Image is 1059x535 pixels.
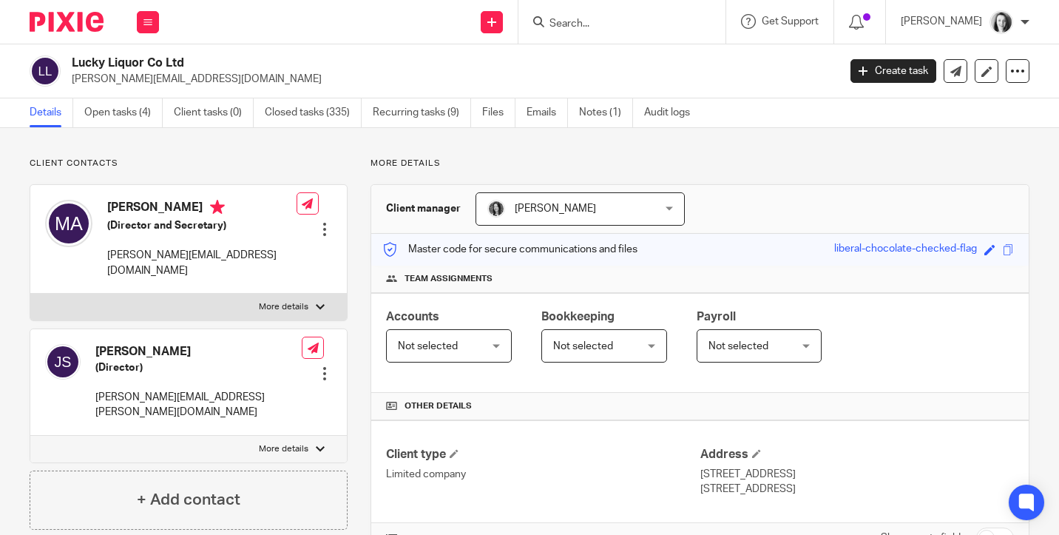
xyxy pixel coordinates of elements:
[482,98,515,127] a: Files
[30,158,348,169] p: Client contacts
[265,98,362,127] a: Closed tasks (335)
[989,10,1013,34] img: T1JH8BBNX-UMG48CW64-d2649b4fbe26-512.png
[386,311,439,323] span: Accounts
[95,344,302,360] h4: [PERSON_NAME]
[487,200,505,218] img: brodie%203%20small.jpg
[527,98,568,127] a: Emails
[174,98,254,127] a: Client tasks (0)
[45,200,92,247] img: svg%3E
[901,14,982,29] p: [PERSON_NAME]
[515,203,596,214] span: [PERSON_NAME]
[373,98,471,127] a: Recurring tasks (9)
[553,341,613,351] span: Not selected
[541,311,615,323] span: Bookkeeping
[30,55,61,87] img: svg%3E
[84,98,163,127] a: Open tasks (4)
[398,341,458,351] span: Not selected
[405,400,472,412] span: Other details
[386,201,461,216] h3: Client manager
[700,447,1014,462] h4: Address
[137,488,240,511] h4: + Add contact
[548,18,681,31] input: Search
[708,341,768,351] span: Not selected
[107,248,297,278] p: [PERSON_NAME][EMAIL_ADDRESS][DOMAIN_NAME]
[72,55,677,71] h2: Lucky Liquor Co Ltd
[259,443,308,455] p: More details
[107,200,297,218] h4: [PERSON_NAME]
[72,72,828,87] p: [PERSON_NAME][EMAIL_ADDRESS][DOMAIN_NAME]
[45,344,81,380] img: svg%3E
[644,98,701,127] a: Audit logs
[405,273,493,285] span: Team assignments
[850,59,936,83] a: Create task
[386,447,700,462] h4: Client type
[579,98,633,127] a: Notes (1)
[95,390,302,420] p: [PERSON_NAME][EMAIL_ADDRESS][PERSON_NAME][DOMAIN_NAME]
[382,242,637,257] p: Master code for secure communications and files
[30,98,73,127] a: Details
[30,12,104,32] img: Pixie
[834,241,977,258] div: liberal-chocolate-checked-flag
[762,16,819,27] span: Get Support
[700,467,1014,482] p: [STREET_ADDRESS]
[371,158,1029,169] p: More details
[386,467,700,482] p: Limited company
[697,311,736,323] span: Payroll
[107,218,297,233] h5: (Director and Secretary)
[259,301,308,313] p: More details
[210,200,225,215] i: Primary
[95,360,302,375] h5: (Director)
[700,482,1014,497] p: [STREET_ADDRESS]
